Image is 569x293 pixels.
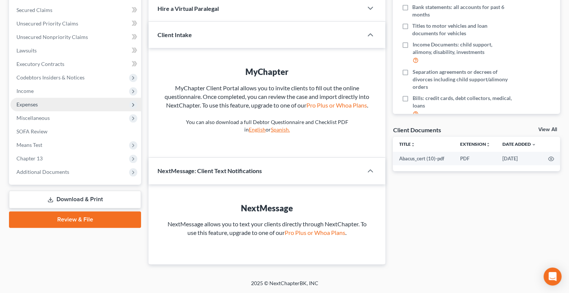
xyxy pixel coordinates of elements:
[157,31,192,38] span: Client Intake
[249,126,266,133] a: English
[16,142,42,148] span: Means Test
[399,141,415,147] a: Titleunfold_more
[10,125,141,138] a: SOFA Review
[412,68,512,91] span: Separation agreements or decrees of divorces including child support/alimony orders
[412,22,512,37] span: Titles to motor vehicles and loan documents for vehicles
[157,167,262,174] span: NextMessage: Client Text Notifications
[165,84,369,109] span: MyChapter Client Portal allows you to invite clients to fill out the online questionnaire. Once c...
[16,74,85,81] span: Codebtors Insiders & Notices
[460,141,490,147] a: Extensionunfold_more
[163,202,370,214] div: NextMessage
[16,169,69,175] span: Additional Documents
[10,57,141,71] a: Executory Contracts
[538,127,557,132] a: View All
[9,211,141,228] a: Review & File
[412,3,512,18] span: Bank statements: all accounts for past 6 months
[306,102,367,109] a: Pro Plus or Whoa Plans
[496,152,542,165] td: [DATE]
[393,126,441,134] div: Client Documents
[16,115,50,121] span: Miscellaneous
[16,155,43,161] span: Chapter 13
[486,142,490,147] i: unfold_more
[410,142,415,147] i: unfold_more
[163,118,370,133] p: You can also download a full Debtor Questionnaire and Checklist PDF in or
[532,142,536,147] i: expand_more
[10,3,141,17] a: Secured Claims
[16,47,37,54] span: Lawsuits
[16,101,38,108] span: Expenses
[163,220,370,237] p: NextMessage allows you to text your clients directly through NextChapter. To use this feature, up...
[16,20,78,27] span: Unsecured Priority Claims
[16,7,52,13] span: Secured Claims
[10,30,141,44] a: Unsecured Nonpriority Claims
[393,152,454,165] td: Abacus_cert (10)-pdf
[285,229,345,236] a: Pro Plus or Whoa Plans
[16,34,88,40] span: Unsecured Nonpriority Claims
[163,66,370,78] div: MyChapter
[412,41,512,56] span: Income Documents: child support, alimony, disability, investments
[271,126,290,133] a: Spanish.
[9,191,141,208] a: Download & Print
[10,17,141,30] a: Unsecured Priority Claims
[16,61,64,67] span: Executory Contracts
[16,128,48,135] span: SOFA Review
[71,280,498,293] div: 2025 © NextChapterBK, INC
[502,141,536,147] a: Date Added expand_more
[10,44,141,57] a: Lawsuits
[544,268,562,286] div: Open Intercom Messenger
[157,5,219,12] span: Hire a Virtual Paralegal
[412,94,512,109] span: Bills: credit cards, debt collectors, medical, loans
[16,88,34,94] span: Income
[454,152,496,165] td: PDF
